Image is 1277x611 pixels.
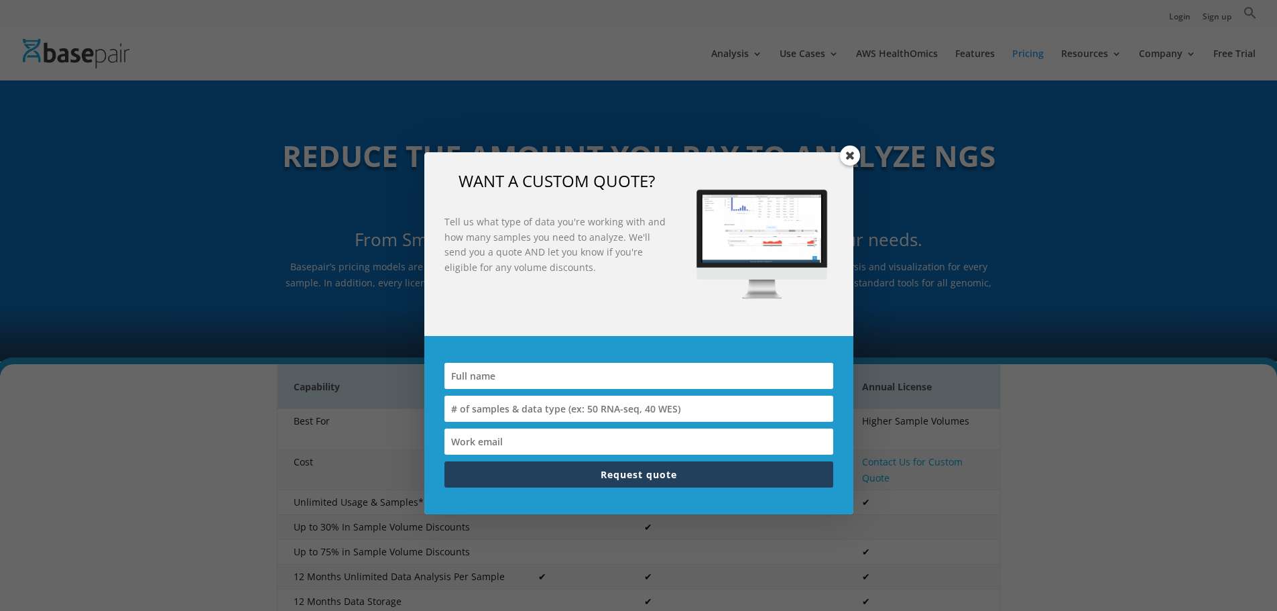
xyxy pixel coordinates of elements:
input: Work email [444,429,833,455]
span: WANT A CUSTOM QUOTE? [459,170,655,192]
iframe: Drift Widget Chat Window [1001,318,1269,552]
input: Full name [444,363,833,389]
iframe: Drift Widget Chat Controller [1210,544,1261,595]
span: Request quote [601,468,677,481]
strong: Tell us what type of data you're working with and how many samples you need to analyze. We'll sen... [444,215,666,273]
input: # of samples & data type (ex: 50 RNA-seq, 40 WES) [444,396,833,422]
button: Request quote [444,461,833,488]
